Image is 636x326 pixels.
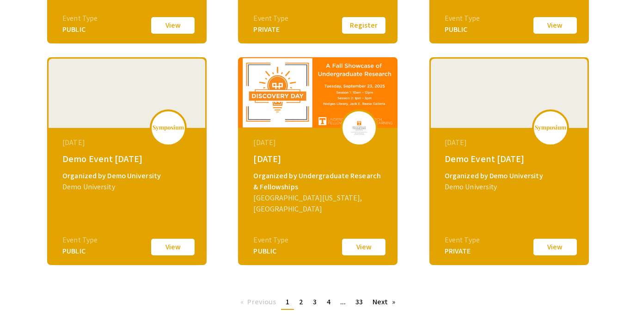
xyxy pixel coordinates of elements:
div: Demo University [62,181,194,193]
div: PUBLIC [253,246,288,257]
div: Organized by Demo University [62,170,194,181]
div: Event Type [445,235,480,246]
div: Demo Event [DATE] [62,152,194,166]
div: Event Type [253,13,288,24]
div: Event Type [62,235,98,246]
div: PUBLIC [62,24,98,35]
a: Next page [368,295,400,309]
ul: Pagination [236,295,400,310]
div: PRIVATE [445,246,480,257]
div: Organized by Undergraduate Research & Fellowships [253,170,385,193]
span: 4 [327,297,330,307]
button: View [341,237,387,257]
div: [GEOGRAPHIC_DATA][US_STATE], [GEOGRAPHIC_DATA] [253,193,385,215]
button: View [532,237,578,257]
img: logo_v2.png [534,125,567,131]
div: [DATE] [253,137,385,148]
button: View [150,16,196,35]
div: Event Type [62,13,98,24]
img: discovery-day-2025_eventLogo_8ba5b6_.png [345,116,373,139]
img: logo_v2.png [152,125,184,131]
button: View [150,237,196,257]
span: Previous [247,297,276,307]
span: ... [340,297,346,307]
div: Demo Event [DATE] [445,152,576,166]
span: 33 [355,297,363,307]
div: Event Type [445,13,480,24]
div: Demo University [445,181,576,193]
div: [DATE] [445,137,576,148]
div: PRIVATE [253,24,288,35]
img: discovery-day-2025_eventCoverPhoto_44667f__thumb.png [238,57,397,128]
button: Register [341,16,387,35]
div: Organized by Demo University [445,170,576,181]
button: View [532,16,578,35]
span: 1 [286,297,289,307]
span: 3 [313,297,317,307]
iframe: Chat [7,284,39,319]
div: [DATE] [253,152,385,166]
div: PUBLIC [445,24,480,35]
div: PUBLIC [62,246,98,257]
span: 2 [299,297,303,307]
div: Event Type [253,235,288,246]
div: [DATE] [62,137,194,148]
